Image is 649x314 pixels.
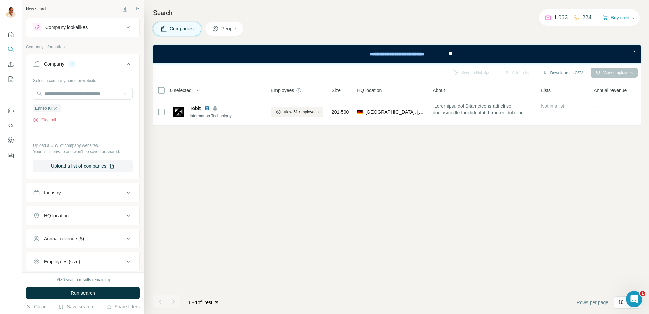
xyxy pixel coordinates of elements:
[26,44,140,50] p: Company information
[26,253,139,270] button: Employees (size)
[106,303,140,310] button: Share filters
[188,300,218,305] span: results
[68,61,76,67] div: 1
[537,68,587,78] button: Download as CSV
[190,113,263,119] div: Information Technology
[357,87,382,94] span: HQ location
[33,149,133,155] p: Your list is private and won't be saved or shared.
[365,109,425,115] span: [GEOGRAPHIC_DATA], [GEOGRAPHIC_DATA]
[541,87,551,94] span: Lists
[594,87,627,94] span: Annual revenue
[5,43,16,55] button: Search
[33,75,133,84] div: Select a company name or website
[188,300,198,305] span: 1 - 1
[58,303,93,310] button: Save search
[198,300,202,305] span: of
[594,103,595,109] span: -
[202,300,205,305] span: 1
[582,14,592,22] p: 224
[44,258,80,265] div: Employees (size)
[170,87,192,94] span: 0 selected
[618,299,624,306] p: 10
[5,119,16,132] button: Use Surfe API
[332,87,341,94] span: Size
[26,230,139,247] button: Annual revenue ($)
[26,19,139,36] button: Company lookalikes
[26,56,139,75] button: Company1
[26,287,140,299] button: Run search
[35,105,52,111] span: Enneo KI
[5,28,16,41] button: Quick start
[190,105,201,112] span: Tobit
[33,142,133,149] p: Upload a CSV of company websites.
[153,8,641,18] h4: Search
[71,290,95,296] span: Run search
[173,107,184,117] img: Logo of Tobit
[26,6,47,12] div: New search
[26,184,139,201] button: Industry
[626,291,642,307] iframe: Intercom live chat
[33,160,133,172] button: Upload a list of companies
[554,14,568,22] p: 1,063
[44,189,61,196] div: Industry
[603,13,634,22] button: Buy credits
[433,103,533,116] span: „Loremipsu dol Sitametcons adi eli se doeiusmodte Incididuntut, Laboreetdol mag Aliquaeni adm ven...
[153,45,641,63] iframe: Banner
[26,207,139,224] button: HQ location
[26,303,45,310] button: Clear
[332,109,349,115] span: 201-500
[44,235,84,242] div: Annual revenue ($)
[56,277,110,283] div: 9986 search results remaining
[357,109,363,115] span: 🇩🇪
[284,109,319,115] span: View 51 employees
[271,107,323,117] button: View 51 employees
[5,134,16,147] button: Dashboard
[541,103,564,109] span: Not in a list
[640,291,645,296] span: 1
[433,87,445,94] span: About
[271,87,294,94] span: Employees
[5,58,16,70] button: Enrich CSV
[45,24,88,31] div: Company lookalikes
[5,105,16,117] button: Use Surfe on LinkedIn
[204,106,210,111] img: LinkedIn logo
[221,25,237,32] span: People
[577,299,608,306] span: Rows per page
[5,7,16,18] img: Avatar
[5,73,16,85] button: My lists
[44,212,69,219] div: HQ location
[33,117,56,123] button: Clear all
[44,61,64,67] div: Company
[170,25,194,32] span: Companies
[118,4,144,14] button: Hide
[5,149,16,161] button: Feedback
